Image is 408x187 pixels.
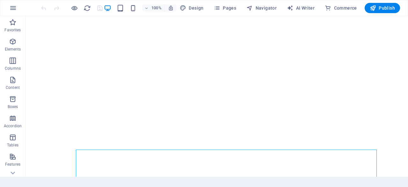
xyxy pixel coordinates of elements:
[6,85,20,90] p: Content
[370,5,395,11] span: Publish
[177,3,206,13] button: Design
[365,3,400,13] button: Publish
[151,4,162,12] h6: 100%
[246,5,277,11] span: Navigator
[142,4,164,12] button: 100%
[168,5,174,11] i: On resize automatically adjust zoom level to fit chosen device.
[284,3,317,13] button: AI Writer
[7,143,18,148] p: Tables
[4,123,22,129] p: Accordion
[322,3,360,13] button: Commerce
[84,4,91,12] i: Reload page
[5,162,20,167] p: Features
[4,27,21,33] p: Favorites
[244,3,279,13] button: Navigator
[8,104,18,109] p: Boxes
[287,5,315,11] span: AI Writer
[214,5,236,11] span: Pages
[5,47,21,52] p: Elements
[211,3,239,13] button: Pages
[177,3,206,13] div: Design (Ctrl+Alt+Y)
[5,66,21,71] p: Columns
[180,5,204,11] span: Design
[325,5,357,11] span: Commerce
[70,4,78,12] button: Click here to leave preview mode and continue editing
[83,4,91,12] button: reload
